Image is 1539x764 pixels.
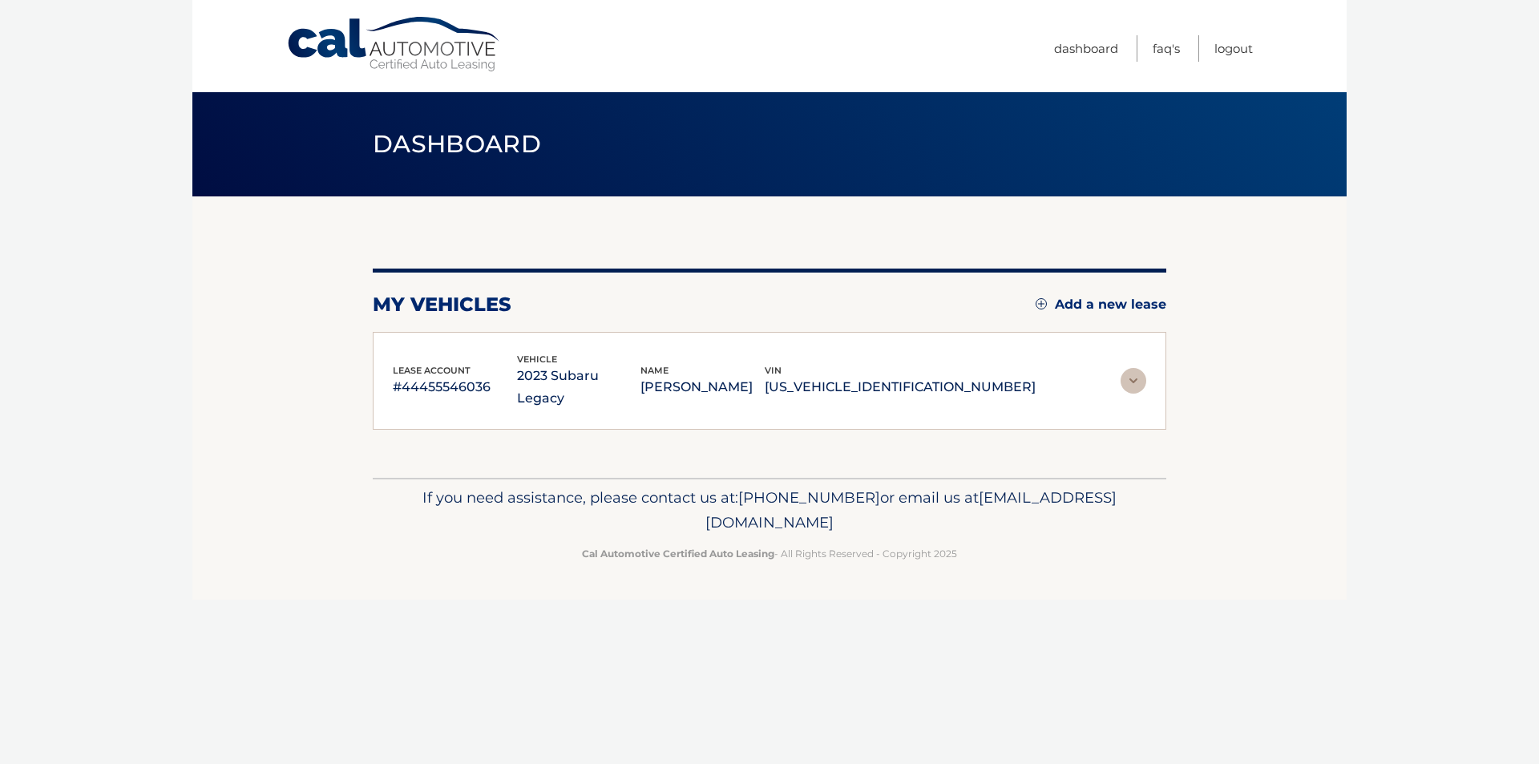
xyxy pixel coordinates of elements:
img: accordion-rest.svg [1121,368,1146,394]
span: lease account [393,365,471,376]
p: #44455546036 [393,376,517,398]
h2: my vehicles [373,293,511,317]
span: [PHONE_NUMBER] [738,488,880,507]
img: add.svg [1036,298,1047,309]
span: name [640,365,669,376]
p: 2023 Subaru Legacy [517,365,641,410]
a: Cal Automotive [286,16,503,73]
a: FAQ's [1153,35,1180,62]
span: vin [765,365,782,376]
a: Logout [1214,35,1253,62]
span: vehicle [517,354,557,365]
a: Dashboard [1054,35,1118,62]
p: [US_VEHICLE_IDENTIFICATION_NUMBER] [765,376,1036,398]
p: If you need assistance, please contact us at: or email us at [383,485,1156,536]
span: Dashboard [373,129,541,159]
p: - All Rights Reserved - Copyright 2025 [383,545,1156,562]
a: Add a new lease [1036,297,1166,313]
strong: Cal Automotive Certified Auto Leasing [582,548,774,560]
p: [PERSON_NAME] [640,376,765,398]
